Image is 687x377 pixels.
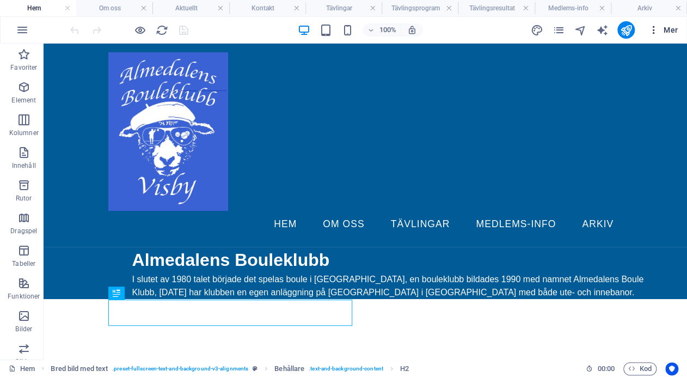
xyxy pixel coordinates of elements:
[553,24,565,37] i: Sidor (Ctrl+Alt+S)
[9,362,35,375] a: Klicka för att avbryta val. Dubbelklicka för att öppna sidor
[8,292,40,301] p: Funktioner
[605,364,606,373] span: :
[76,2,152,14] h4: Om oss
[530,23,543,37] button: design
[531,24,543,37] i: Design (Ctrl+Alt+Y)
[305,2,382,14] h4: Tävlingar
[574,23,587,37] button: navigator
[16,194,32,203] p: Rutor
[620,24,633,37] i: Publicera
[643,21,682,39] button: Mer
[597,362,614,375] span: 00 00
[379,23,396,37] h6: 100%
[9,129,39,137] p: Kolumner
[363,23,401,37] button: 100%
[552,23,565,37] button: pages
[623,362,657,375] button: Kod
[382,2,458,14] h4: Tävlingsprogram
[596,24,609,37] i: AI Writer
[574,24,587,37] i: Navigatör
[400,362,409,375] span: Klicka för att välja. Dubbelklicka för att redigera
[617,21,635,39] button: publish
[648,25,678,35] span: Mer
[10,63,37,72] p: Favoriter
[458,2,534,14] h4: Tävlingsresultat
[12,161,36,170] p: Innehåll
[51,362,108,375] span: Klicka för att välja. Dubbelklicka för att redigera
[155,23,168,37] button: reload
[274,362,304,375] span: Klicka för att välja. Dubbelklicka för att redigera
[152,2,229,14] h4: Aktuellt
[611,2,687,14] h4: Arkiv
[665,362,678,375] button: Usercentrics
[51,362,409,375] nav: breadcrumb
[15,357,32,366] p: Slider
[15,325,32,333] p: Bilder
[596,23,609,37] button: text_generator
[628,362,652,375] span: Kod
[586,362,615,375] h6: Sessionstid
[112,362,248,375] span: . preset-fullscreen-text-and-background-v3-alignments
[309,362,383,375] span: . text-and-background-content
[407,25,417,35] i: Justera zoomnivån automatiskt vid storleksändring för att passa vald enhet.
[10,227,37,235] p: Dragspel
[253,366,257,372] i: Det här elementet är en anpassningsbar förinställning
[11,96,36,105] p: Element
[229,2,305,14] h4: Kontakt
[535,2,611,14] h4: Medlems-info
[12,259,35,268] p: Tabeller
